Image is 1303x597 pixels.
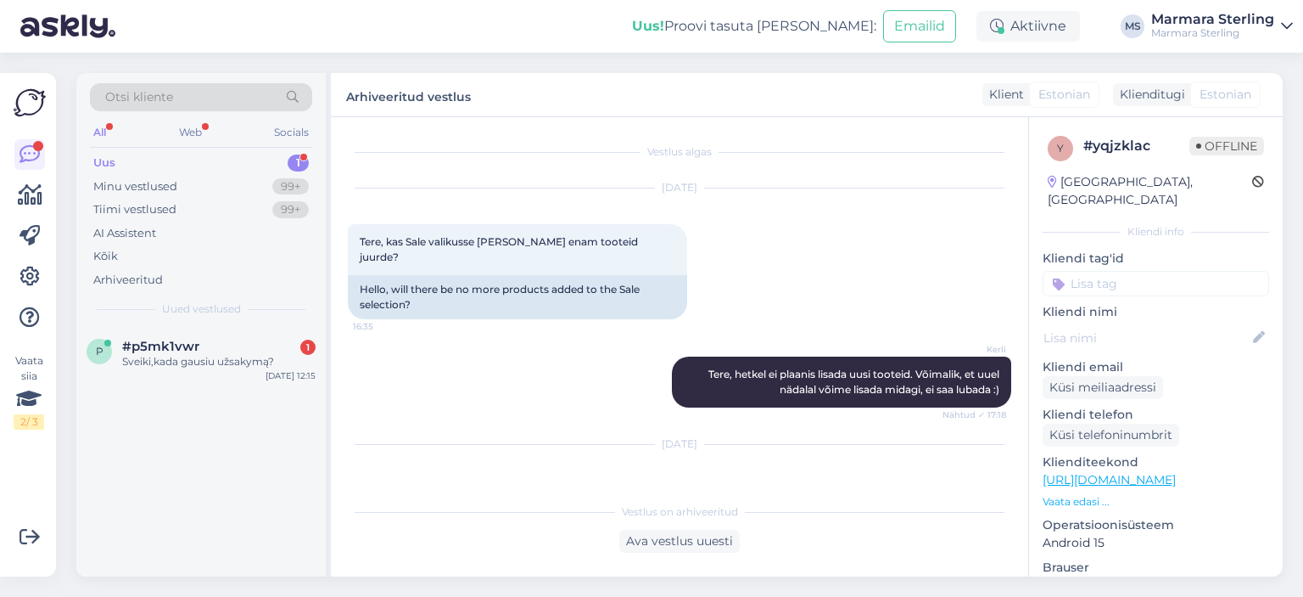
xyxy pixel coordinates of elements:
[122,354,316,369] div: Sveiki,kada gausiu užsakymą?
[632,16,876,37] div: Proovi tasuta [PERSON_NAME]:
[1151,13,1293,40] a: Marmara SterlingMarmara Sterling
[93,155,115,172] div: Uus
[14,353,44,430] div: Vaata siia
[1151,13,1274,26] div: Marmara Sterling
[1043,303,1269,321] p: Kliendi nimi
[266,369,316,382] div: [DATE] 12:15
[1151,26,1274,40] div: Marmara Sterling
[1057,142,1064,155] span: y
[632,18,664,34] b: Uus!
[1043,559,1269,577] p: Brauser
[271,121,312,144] div: Socials
[1043,406,1269,424] p: Kliendi telefon
[14,414,44,430] div: 2 / 3
[1121,14,1144,38] div: MS
[1043,376,1163,399] div: Küsi meiliaadressi
[348,144,1011,160] div: Vestlus algas
[883,10,956,42] button: Emailid
[1043,494,1269,510] p: Vaata edasi ...
[1189,137,1264,155] span: Offline
[346,83,471,106] label: Arhiveeritud vestlus
[1200,86,1251,104] span: Estonian
[348,275,687,319] div: Hello, will there be no more products added to the Sale selection?
[300,340,316,355] div: 1
[1043,250,1269,268] p: Kliendi tag'id
[1043,516,1269,534] p: Operatsioonisüsteem
[122,339,199,354] span: #p5mk1vwr
[162,301,241,317] span: Uued vestlused
[90,121,109,144] div: All
[1043,472,1176,487] a: [URL][DOMAIN_NAME]
[353,320,417,333] span: 16:35
[1083,136,1189,156] div: # yqjzklac
[708,368,1002,396] span: Tere, hetkel ei plaanis lisada uusi tooteid. Võimalik, et uuel nädalal võime lisada midagi, ei sa...
[976,11,1080,42] div: Aktiivne
[176,121,205,144] div: Web
[288,155,309,172] div: 1
[348,436,1011,452] div: [DATE]
[1043,453,1269,471] p: Klienditeekond
[93,272,163,289] div: Arhiveeritud
[1043,424,1179,447] div: Küsi telefoninumbrit
[622,504,738,520] span: Vestlus on arhiveeritud
[93,201,176,218] div: Tiimi vestlused
[360,235,640,263] span: Tere, kas Sale valikusse [PERSON_NAME] enam tooteid juurde?
[1043,271,1269,296] input: Lisa tag
[1043,534,1269,552] p: Android 15
[272,201,309,218] div: 99+
[93,225,156,242] div: AI Assistent
[14,87,46,119] img: Askly Logo
[1048,173,1252,209] div: [GEOGRAPHIC_DATA], [GEOGRAPHIC_DATA]
[348,180,1011,195] div: [DATE]
[982,86,1024,104] div: Klient
[96,345,103,358] span: p
[105,88,173,106] span: Otsi kliente
[1038,86,1090,104] span: Estonian
[93,178,177,195] div: Minu vestlused
[1113,86,1185,104] div: Klienditugi
[1043,329,1250,347] input: Lisa nimi
[619,530,740,553] div: Ava vestlus uuesti
[1043,224,1269,239] div: Kliendi info
[272,178,309,195] div: 99+
[93,248,118,265] div: Kõik
[1043,358,1269,376] p: Kliendi email
[942,343,1006,356] span: Kerli
[942,408,1006,421] span: Nähtud ✓ 17:18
